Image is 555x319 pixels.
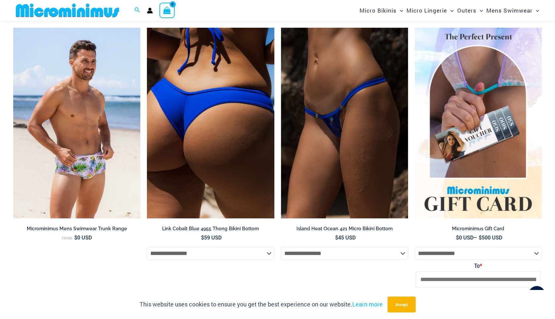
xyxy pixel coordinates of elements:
[335,234,338,241] span: $
[480,262,482,269] abbr: Required field
[358,2,405,19] a: Micro BikinisMenu ToggleMenu Toggle
[62,236,73,240] span: From:
[476,2,483,19] span: Menu Toggle
[13,226,140,234] a: Microminimus Mens Swimwear Trunk Range
[479,234,502,241] bdi: 500 USD
[457,2,476,19] span: Outers
[406,2,447,19] span: Micro Lingerie
[13,28,140,218] img: Bondi Chasing Summer 007 Trunk 08
[74,234,77,241] span: $
[397,2,403,19] span: Menu Toggle
[147,8,153,14] a: Account icon link
[281,226,408,234] a: Island Heat Ocean 421 Micro Bikini Bottom
[281,28,408,218] img: Island Heat Ocean 421 Bottom 01
[281,28,408,218] a: Island Heat Ocean 421 Bottom 01Island Heat Ocean 421 Bottom 02Island Heat Ocean 421 Bottom 02
[486,2,533,19] span: Mens Swimwear
[415,226,542,234] a: Microminimus Gift Card
[485,2,541,19] a: Mens SwimwearMenu ToggleMenu Toggle
[147,226,274,232] h2: Link Cobalt Blue 4955 Thong Bikini Bottom
[13,226,140,232] h2: Microminimus Mens Swimwear Trunk Range
[13,28,140,218] a: Bondi Chasing Summer 007 Trunk 08Bondi Safari Spice 007 Trunk 06Bondi Safari Spice 007 Trunk 06
[415,226,542,232] h2: Microminimus Gift Card
[74,234,92,241] bdi: 0 USD
[388,297,416,312] button: Accept
[415,234,542,241] span: –
[335,234,356,241] bdi: 45 USD
[447,2,454,19] span: Menu Toggle
[360,2,397,19] span: Micro Bikinis
[456,234,459,241] span: $
[479,234,482,241] span: $
[147,28,274,218] a: Link Cobalt Blue 4955 Bottom 02Link Cobalt Blue 4955 Bottom 03Link Cobalt Blue 4955 Bottom 03
[416,261,541,271] label: To
[533,2,539,19] span: Menu Toggle
[140,300,383,309] p: This website uses cookies to ensure you get the best experience on our website.
[357,1,542,20] nav: Site Navigation
[159,3,175,18] a: View Shopping Cart, empty
[352,300,383,308] a: Learn more
[13,3,122,18] img: MM SHOP LOGO FLAT
[415,28,542,218] img: Featured Gift Card
[405,2,455,19] a: Micro LingerieMenu ToggleMenu Toggle
[456,2,485,19] a: OutersMenu ToggleMenu Toggle
[134,6,140,15] a: Search icon link
[281,226,408,232] h2: Island Heat Ocean 421 Micro Bikini Bottom
[201,234,222,241] bdi: 59 USD
[147,28,274,218] img: Link Cobalt Blue 4955 Bottom 03
[147,226,274,234] a: Link Cobalt Blue 4955 Thong Bikini Bottom
[201,234,204,241] span: $
[456,234,473,241] bdi: 0 USD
